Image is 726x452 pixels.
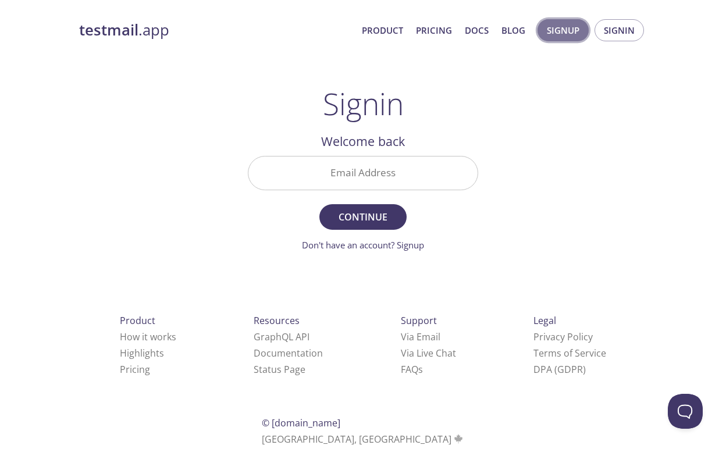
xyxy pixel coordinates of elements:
[120,347,164,360] a: Highlights
[120,314,155,327] span: Product
[401,314,437,327] span: Support
[604,23,635,38] span: Signin
[533,330,593,343] a: Privacy Policy
[120,363,150,376] a: Pricing
[538,19,589,41] button: Signup
[668,394,703,429] iframe: Help Scout Beacon - Open
[323,86,404,121] h1: Signin
[254,363,305,376] a: Status Page
[547,23,579,38] span: Signup
[262,417,340,429] span: © [DOMAIN_NAME]
[401,347,456,360] a: Via Live Chat
[465,23,489,38] a: Docs
[362,23,403,38] a: Product
[254,347,323,360] a: Documentation
[79,20,138,40] strong: testmail
[418,363,423,376] span: s
[120,330,176,343] a: How it works
[254,330,309,343] a: GraphQL API
[248,131,478,151] h2: Welcome back
[319,204,407,230] button: Continue
[401,330,440,343] a: Via Email
[595,19,644,41] button: Signin
[302,239,424,251] a: Don't have an account? Signup
[501,23,525,38] a: Blog
[79,20,353,40] a: testmail.app
[254,314,300,327] span: Resources
[533,347,606,360] a: Terms of Service
[416,23,452,38] a: Pricing
[401,363,423,376] a: FAQ
[332,209,394,225] span: Continue
[533,363,586,376] a: DPA (GDPR)
[533,314,556,327] span: Legal
[262,433,465,446] span: [GEOGRAPHIC_DATA], [GEOGRAPHIC_DATA]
